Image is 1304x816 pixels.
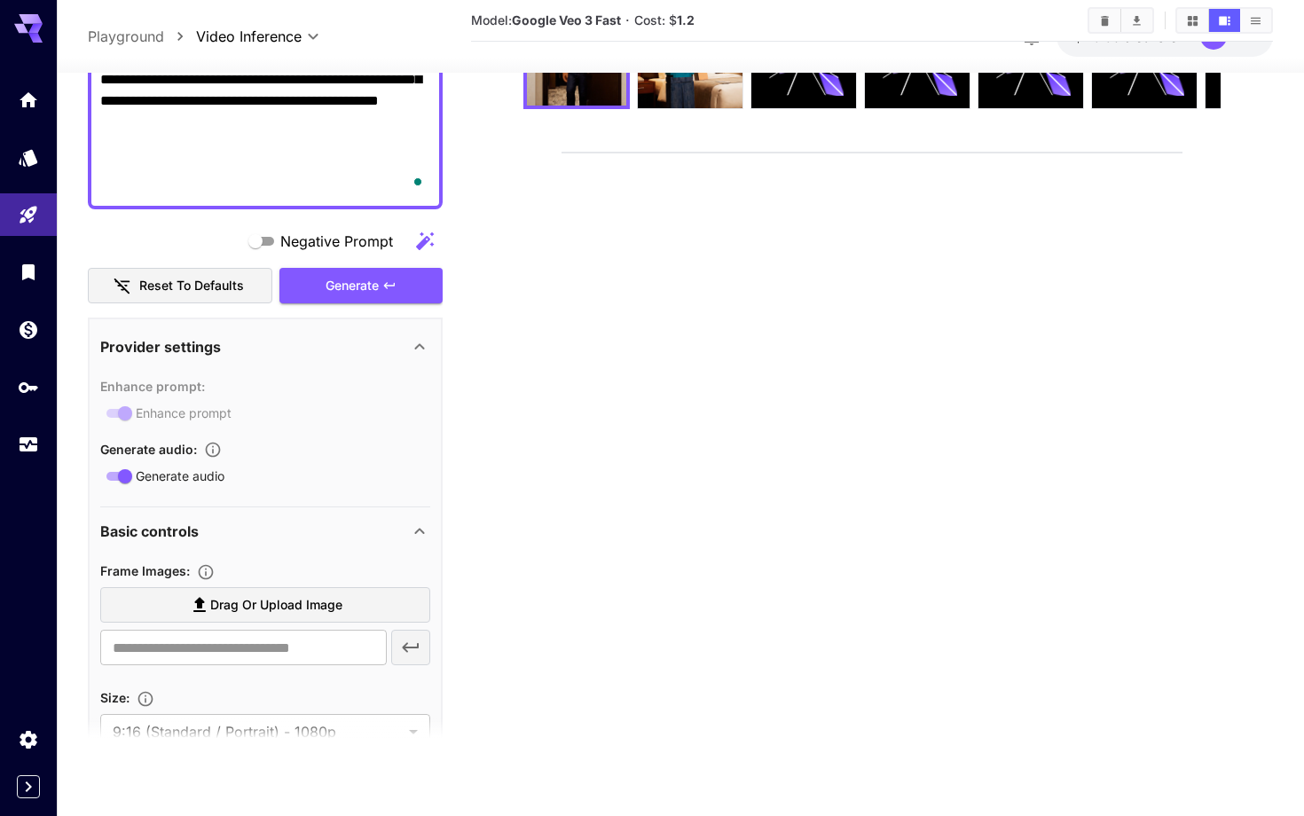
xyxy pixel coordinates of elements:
[130,690,161,708] button: Adjust the dimensions of the generated image by specifying its width and height in pixels, or sel...
[18,204,39,226] div: Playground
[136,467,224,485] span: Generate audio
[1124,29,1186,44] span: credits left
[18,318,39,341] div: Wallet
[100,587,430,624] label: Drag or upload image
[18,83,39,106] div: Home
[196,26,302,47] span: Video Inference
[471,12,621,27] span: Model:
[100,521,199,542] p: Basic controls
[1089,9,1120,32] button: Clear All
[625,10,630,31] p: ·
[18,728,39,750] div: Settings
[1240,9,1271,32] button: Show media in list view
[634,12,695,27] span: Cost: $
[18,428,39,451] div: Usage
[190,563,222,581] button: Upload frame images.
[326,275,379,297] span: Generate
[279,268,443,304] button: Generate
[100,690,130,705] span: Size :
[1121,9,1152,32] button: Download All
[100,326,430,368] div: Provider settings
[1175,7,1273,34] div: Show media in grid viewShow media in video viewShow media in list view
[17,775,40,798] button: Expand sidebar
[677,12,695,27] b: 1.2
[100,336,221,357] p: Provider settings
[210,594,342,616] span: Drag or upload image
[18,141,39,163] div: Models
[88,26,164,47] a: Playground
[1074,29,1124,44] span: $119.53
[1209,9,1240,32] button: Show media in video view
[100,563,190,578] span: Frame Images :
[18,376,39,398] div: API Keys
[88,268,272,304] button: Reset to defaults
[100,510,430,553] div: Basic controls
[88,26,196,47] nav: breadcrumb
[280,231,393,252] span: Negative Prompt
[512,12,621,27] b: Google Veo 3 Fast
[100,442,197,457] span: Generate audio :
[18,261,39,283] div: Library
[1088,7,1154,34] div: Clear AllDownload All
[1177,9,1208,32] button: Show media in grid view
